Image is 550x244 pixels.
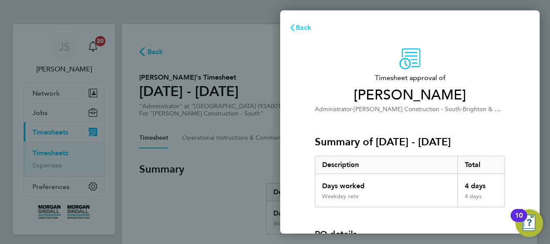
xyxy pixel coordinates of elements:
[315,87,505,104] span: [PERSON_NAME]
[315,135,505,149] h3: Summary of [DATE] - [DATE]
[352,106,354,113] span: ·
[296,23,312,32] span: Back
[354,106,461,113] span: [PERSON_NAME] Construction - South
[461,106,463,113] span: ·
[515,209,543,237] button: Open Resource Center, 10 new notifications
[280,19,320,36] button: Back
[315,156,457,173] div: Description
[457,156,505,173] div: Total
[322,193,358,200] div: Weekday rate
[315,174,457,193] div: Days worked
[315,228,357,240] h4: PO details
[515,215,523,227] div: 10
[315,73,505,83] span: Timesheet approval of
[315,106,352,113] span: Administrator
[457,193,505,207] div: 4 days
[457,174,505,193] div: 4 days
[315,156,505,207] div: Summary of 23 - 29 Aug 2025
